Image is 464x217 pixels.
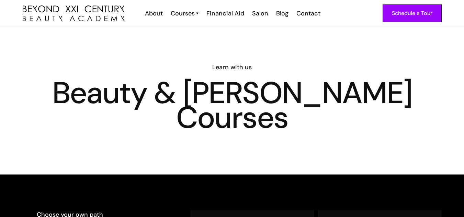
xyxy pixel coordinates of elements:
[171,9,195,18] div: Courses
[272,9,292,18] a: Blog
[23,63,442,72] h6: Learn with us
[23,5,125,22] a: home
[206,9,244,18] div: Financial Aid
[140,9,166,18] a: About
[171,9,199,18] a: Courses
[296,9,320,18] div: Contact
[23,81,442,130] h1: Beauty & [PERSON_NAME] Courses
[383,4,442,22] a: Schedule a Tour
[276,9,288,18] div: Blog
[202,9,248,18] a: Financial Aid
[292,9,324,18] a: Contact
[392,9,432,18] div: Schedule a Tour
[23,5,125,22] img: beyond 21st century beauty academy logo
[252,9,268,18] div: Salon
[145,9,163,18] div: About
[248,9,272,18] a: Salon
